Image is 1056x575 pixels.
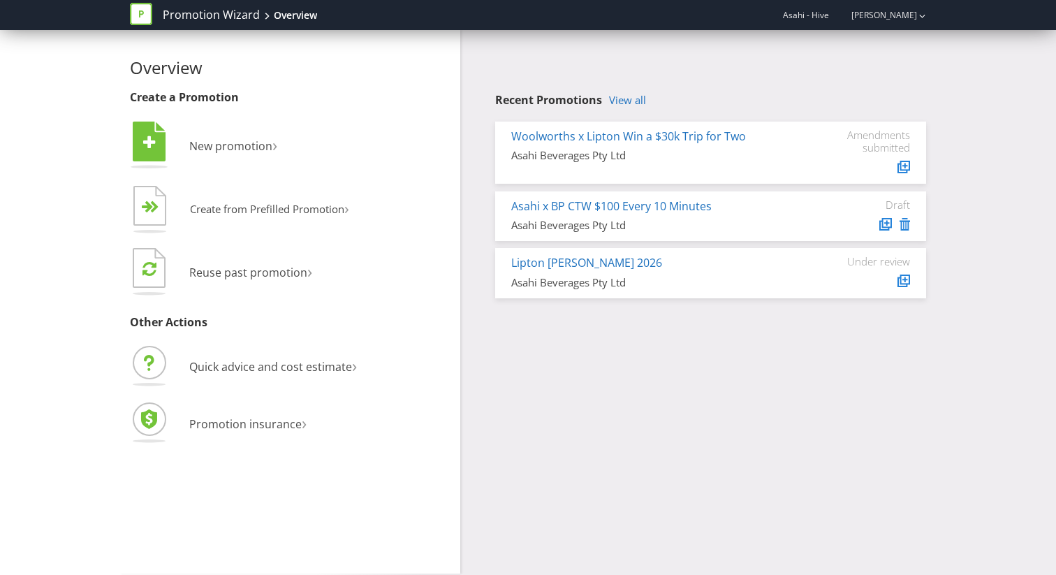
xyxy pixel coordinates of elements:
[511,129,746,144] a: Woolworths x Lipton Win a $30k Trip for Two
[495,92,602,108] span: Recent Promotions
[783,9,829,21] span: Asahi - Hive
[826,129,910,154] div: Amendments submitted
[511,198,712,214] a: Asahi x BP CTW $100 Every 10 Minutes
[190,202,344,216] span: Create from Prefilled Promotion
[189,359,352,374] span: Quick advice and cost estimate
[826,198,910,211] div: Draft
[344,197,349,219] span: ›
[837,9,917,21] a: [PERSON_NAME]
[511,275,805,290] div: Asahi Beverages Pty Ltd
[272,133,277,156] span: ›
[142,261,156,277] tspan: 
[163,7,260,23] a: Promotion Wizard
[352,354,357,377] span: ›
[189,138,272,154] span: New promotion
[302,411,307,434] span: ›
[189,416,302,432] span: Promotion insurance
[609,94,646,106] a: View all
[130,359,357,374] a: Quick advice and cost estimate›
[826,255,910,268] div: Under review
[130,416,307,432] a: Promotion insurance›
[143,135,156,150] tspan: 
[130,92,450,104] h3: Create a Promotion
[130,316,450,329] h3: Other Actions
[189,265,307,280] span: Reuse past promotion
[130,59,450,77] h2: Overview
[150,201,159,214] tspan: 
[511,148,805,163] div: Asahi Beverages Pty Ltd
[274,8,317,22] div: Overview
[511,255,662,270] a: Lipton [PERSON_NAME] 2026
[130,182,350,238] button: Create from Prefilled Promotion›
[307,259,312,282] span: ›
[511,218,805,233] div: Asahi Beverages Pty Ltd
